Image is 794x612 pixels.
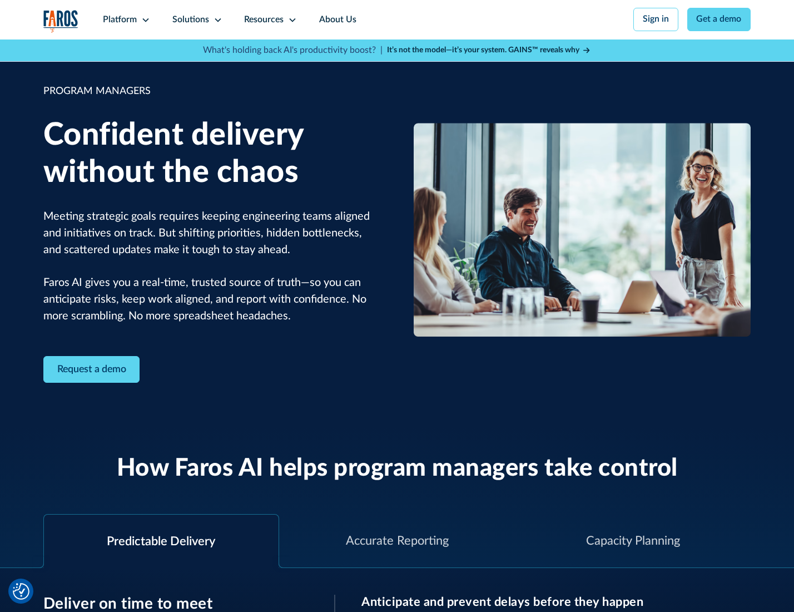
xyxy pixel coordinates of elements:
div: Accurate Reporting [346,532,449,550]
div: Resources [244,13,284,27]
a: It’s not the model—it’s your system. GAINS™ reveals why [387,45,592,56]
a: Sign in [633,8,678,31]
button: Cookie Settings [13,583,29,600]
h1: Confident delivery without the chaos [43,117,381,191]
img: Logo of the analytics and reporting company Faros. [43,10,79,33]
p: Meeting strategic goals requires keeping engineering teams aligned and initiatives on track. But ... [43,209,381,325]
h3: Anticipate and prevent delays before they happen [361,595,751,609]
a: Contact Modal [43,356,140,383]
div: Capacity Planning [586,532,680,550]
div: Solutions [172,13,209,27]
a: home [43,10,79,33]
img: Revisit consent button [13,583,29,600]
div: Predictable Delivery [107,532,215,551]
div: Platform [103,13,137,27]
p: What's holding back AI's productivity boost? | [203,44,383,57]
strong: It’s not the model—it’s your system. GAINS™ reveals why [387,46,579,54]
h2: How Faros AI helps program managers take control [117,454,678,483]
a: Get a demo [687,8,751,31]
div: PROGRAM MANAGERS [43,84,381,99]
